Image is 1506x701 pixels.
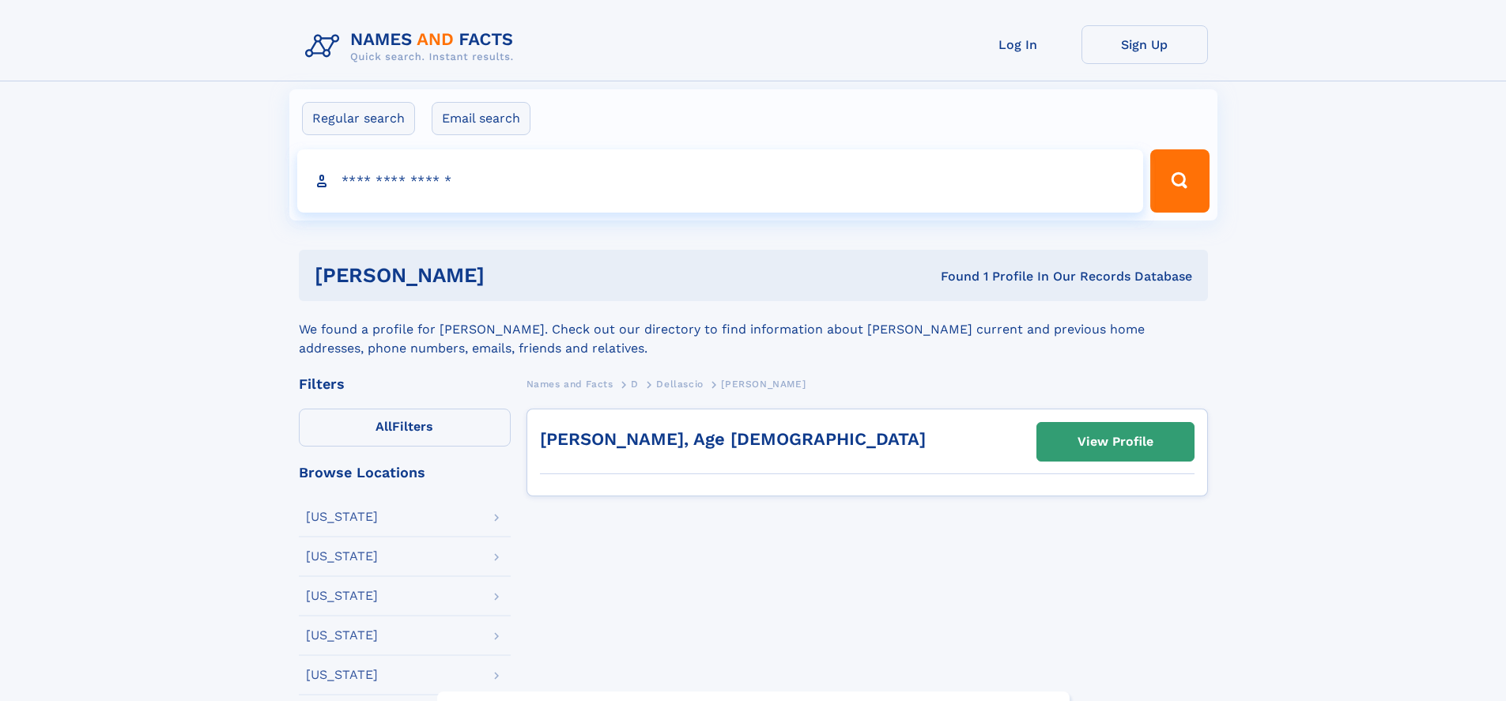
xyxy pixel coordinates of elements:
label: Email search [432,102,530,135]
label: Filters [299,409,511,447]
a: D [631,374,639,394]
div: We found a profile for [PERSON_NAME]. Check out our directory to find information about [PERSON_N... [299,301,1208,358]
a: Dellascio [656,374,703,394]
a: Log In [955,25,1081,64]
span: [PERSON_NAME] [721,379,806,390]
div: [US_STATE] [306,550,378,563]
img: Logo Names and Facts [299,25,527,68]
span: D [631,379,639,390]
label: Regular search [302,102,415,135]
div: [US_STATE] [306,669,378,681]
a: Sign Up [1081,25,1208,64]
button: Search Button [1150,149,1209,213]
div: Found 1 Profile In Our Records Database [712,268,1192,285]
a: View Profile [1037,423,1194,461]
div: [US_STATE] [306,629,378,642]
input: search input [297,149,1144,213]
div: View Profile [1078,424,1153,460]
div: Browse Locations [299,465,511,480]
a: [PERSON_NAME], Age [DEMOGRAPHIC_DATA] [540,429,926,449]
div: [US_STATE] [306,590,378,602]
span: All [376,419,392,434]
span: Dellascio [656,379,703,390]
div: Filters [299,377,511,391]
div: [US_STATE] [306,511,378,523]
h1: [PERSON_NAME] [315,266,713,285]
a: Names and Facts [527,374,613,394]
